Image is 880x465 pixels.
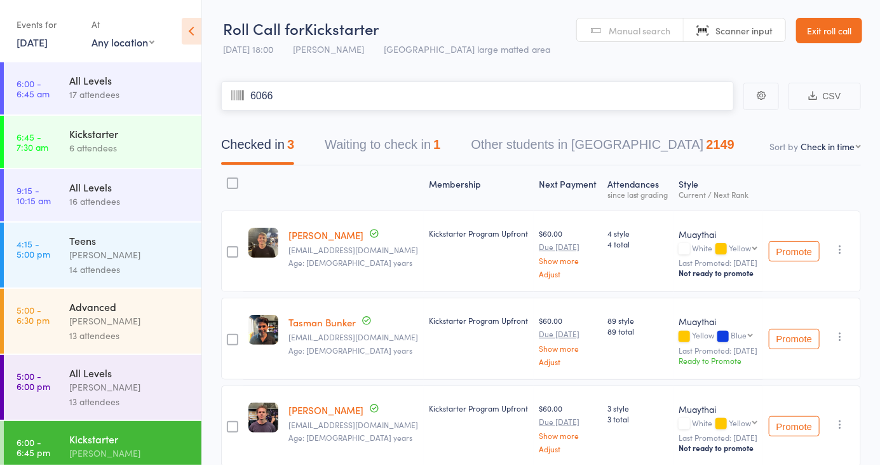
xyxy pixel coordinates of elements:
small: Due [DATE] [539,417,597,426]
div: Yellow [729,419,751,427]
div: Yellow [729,244,751,252]
div: Membership [424,171,534,205]
div: 13 attendees [69,328,191,343]
time: 9:15 - 10:15 am [17,185,51,205]
div: [PERSON_NAME] [69,380,191,394]
div: Current / Next Rank [679,190,758,198]
div: All Levels [69,73,191,87]
small: tasmanbunker@icloud.com [288,333,419,342]
div: Any location [91,35,154,49]
a: Show more [539,431,597,440]
div: Yellow [679,331,758,342]
small: Last Promoted: [DATE] [679,346,758,355]
button: Promote [769,329,820,349]
div: Events for [17,14,79,35]
span: Scanner input [715,24,773,37]
div: 1 [433,137,440,151]
div: $60.00 [539,403,597,453]
div: since last grading [607,190,669,198]
time: 6:00 - 6:45 pm [17,437,50,457]
div: Blue [731,331,747,339]
span: 3 total [607,413,669,424]
button: Promote [769,241,820,261]
a: Tasman Bunker [288,316,356,329]
button: Checked in3 [221,131,294,165]
div: Next Payment [534,171,602,205]
div: Kickstarter Program Upfront [429,228,529,239]
time: 5:00 - 6:30 pm [17,305,50,325]
div: Style [674,171,763,205]
span: Kickstarter [304,18,379,39]
span: Roll Call for [223,18,304,39]
span: [GEOGRAPHIC_DATA] large matted area [384,43,550,55]
button: Other students in [GEOGRAPHIC_DATA]2149 [471,131,734,165]
div: Not ready to promote [679,443,758,453]
a: 4:15 -5:00 pmTeens[PERSON_NAME]14 attendees [4,223,201,288]
span: 3 style [607,403,669,413]
time: 5:00 - 6:00 pm [17,371,50,391]
a: [PERSON_NAME] [288,403,363,417]
time: 6:00 - 6:45 am [17,78,50,99]
img: image1759909655.png [248,228,278,258]
span: Manual search [609,24,670,37]
a: Show more [539,344,597,352]
a: 6:45 -7:30 amKickstarter6 attendees [4,116,201,168]
div: All Levels [69,180,191,194]
input: Scan member card [221,81,734,111]
button: Waiting to check in1 [325,131,440,165]
div: Muaythai [679,228,758,240]
span: Age: [DEMOGRAPHIC_DATA] years [288,345,412,356]
a: Show more [539,256,597,265]
a: 5:00 -6:00 pmAll Levels[PERSON_NAME]13 attendees [4,355,201,420]
a: 9:15 -10:15 amAll Levels16 attendees [4,169,201,221]
div: Kickstarter [69,127,191,141]
div: At [91,14,154,35]
div: White [679,244,758,254]
span: 4 total [607,239,669,249]
div: White [679,419,758,429]
a: 6:00 -6:45 amAll Levels17 attendees [4,62,201,115]
div: Kickstarter Program Upfront [429,315,529,326]
span: [DATE] 18:00 [223,43,273,55]
small: josh.tonkin1@gmail.com [288,420,419,429]
span: [PERSON_NAME] [293,43,364,55]
div: Kickstarter [69,432,191,446]
div: 16 attendees [69,194,191,209]
small: Due [DATE] [539,242,597,251]
span: 89 total [607,326,669,337]
div: $60.00 [539,228,597,278]
label: Sort by [769,140,798,153]
span: Age: [DEMOGRAPHIC_DATA] years [288,432,412,443]
time: 4:15 - 5:00 pm [17,239,50,259]
div: [PERSON_NAME] [69,314,191,328]
button: Promote [769,416,820,436]
time: 6:45 - 7:30 am [17,132,48,152]
span: Age: [DEMOGRAPHIC_DATA] years [288,257,412,268]
small: dannysellers720@gmail.com [288,246,419,254]
a: Adjust [539,445,597,453]
div: Muaythai [679,403,758,415]
span: 4 style [607,228,669,239]
div: $60.00 [539,315,597,365]
div: 2149 [706,137,734,151]
div: 17 attendees [69,87,191,102]
div: Ready to Promote [679,355,758,366]
div: Kickstarter Program Upfront [429,403,529,413]
div: [PERSON_NAME] [69,247,191,262]
a: [PERSON_NAME] [288,228,363,242]
img: image1759909757.png [248,403,278,433]
div: Check in time [801,140,855,153]
div: Teens [69,233,191,247]
small: Last Promoted: [DATE] [679,258,758,267]
div: 14 attendees [69,262,191,277]
div: 6 attendees [69,141,191,155]
div: 3 [287,137,294,151]
a: Exit roll call [796,18,862,43]
a: Adjust [539,357,597,366]
a: Adjust [539,270,597,278]
small: Last Promoted: [DATE] [679,433,758,442]
div: Advanced [69,300,191,314]
div: Muaythai [679,315,758,328]
a: 5:00 -6:30 pmAdvanced[PERSON_NAME]13 attendees [4,289,201,354]
div: Atten­dances [602,171,674,205]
